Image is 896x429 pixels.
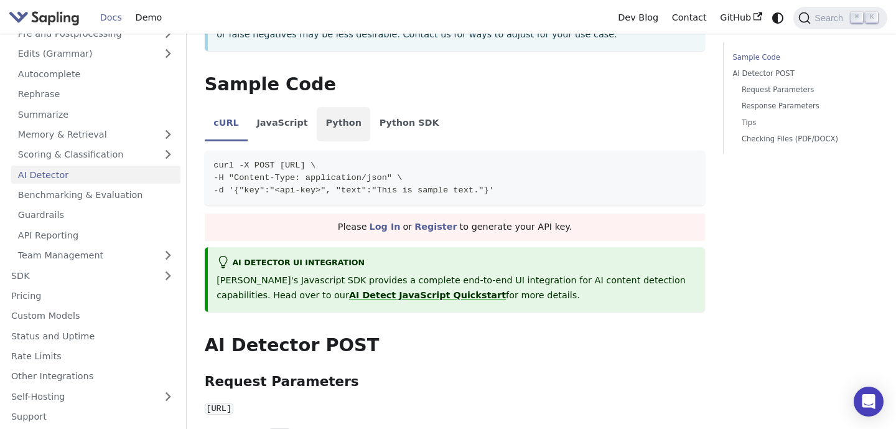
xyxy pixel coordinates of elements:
[205,107,248,142] li: cURL
[11,146,180,164] a: Scoring & Classification
[4,287,180,305] a: Pricing
[213,161,315,170] span: curl -X POST [URL] \
[742,133,869,145] a: Checking Files (PDF/DOCX)
[217,273,696,303] p: [PERSON_NAME]'s Javascript SDK provides a complete end-to-end UI integration for AI content detec...
[317,107,370,142] li: Python
[4,347,180,365] a: Rate Limits
[851,12,863,23] kbd: ⌘
[414,222,457,232] a: Register
[811,13,851,23] span: Search
[793,7,887,29] button: Search (Command+K)
[4,387,180,405] a: Self-Hosting
[9,9,84,27] a: Sapling.ai
[11,25,180,43] a: Pre and Postprocessing
[4,307,180,325] a: Custom Models
[733,68,874,80] a: AI Detector POST
[733,52,874,64] a: Sample Code
[4,327,180,345] a: Status and Uptime
[611,8,665,27] a: Dev Blog
[11,247,180,265] a: Team Management
[769,9,787,27] button: Switch between dark and light mode (currently system mode)
[370,222,401,232] a: Log In
[11,206,180,224] a: Guardrails
[866,12,878,23] kbd: K
[156,266,180,285] button: Expand sidebar category 'SDK'
[665,8,714,27] a: Contact
[9,9,80,27] img: Sapling.ai
[11,226,180,244] a: API Reporting
[4,367,180,385] a: Other Integrations
[217,256,696,271] div: AI Detector UI integration
[11,45,180,63] a: Edits (Grammar)
[11,166,180,184] a: AI Detector
[213,173,402,182] span: -H "Content-Type: application/json" \
[742,117,869,129] a: Tips
[129,8,169,27] a: Demo
[93,8,129,27] a: Docs
[11,65,180,83] a: Autocomplete
[205,334,706,357] h2: AI Detector POST
[205,374,706,390] h3: Request Parameters
[11,186,180,204] a: Benchmarking & Evaluation
[4,408,180,426] a: Support
[213,186,494,195] span: -d '{"key":"<api-key>", "text":"This is sample text."}'
[205,214,706,241] div: Please or to generate your API key.
[205,403,233,415] code: [URL]
[854,387,884,417] div: Open Intercom Messenger
[742,100,869,112] a: Response Parameters
[4,266,156,285] a: SDK
[11,105,180,123] a: Summarize
[11,126,180,144] a: Memory & Retrieval
[205,73,706,96] h2: Sample Code
[349,290,506,300] a: AI Detect JavaScript Quickstart
[248,107,317,142] li: JavaScript
[713,8,768,27] a: GitHub
[370,107,448,142] li: Python SDK
[11,85,180,103] a: Rephrase
[742,84,869,96] a: Request Parameters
